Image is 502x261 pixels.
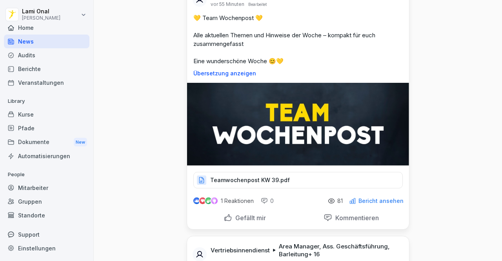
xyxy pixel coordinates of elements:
img: inspiring [211,197,218,204]
a: Veranstaltungen [4,76,89,89]
div: 0 [261,197,274,205]
a: Standorte [4,208,89,222]
p: Library [4,95,89,108]
div: Dokumente [4,135,89,150]
a: Berichte [4,62,89,76]
p: Gefällt mir [232,214,266,222]
a: Pfade [4,121,89,135]
p: Übersetzung anzeigen [193,70,403,77]
p: People [4,168,89,181]
img: celebrate [205,197,212,204]
a: News [4,35,89,48]
p: Teamwochenpost KW 39.pdf [210,176,290,184]
div: New [74,138,87,147]
p: 1 Reaktionen [221,198,254,204]
p: Bericht ansehen [358,198,404,204]
p: vor 55 Minuten [211,1,244,7]
img: ewtvqk6a823d2k4h6wk8o3kf.png [187,83,409,166]
img: like [193,198,200,204]
p: 💛 Team Wochenpost 💛 Alle aktuellen Themen und Hinweise der Woche – kompakt für euch zusammengefas... [193,14,403,66]
div: Support [4,228,89,241]
p: Lami Onal [22,8,60,15]
p: Vertriebsinnendienst [211,246,270,254]
img: love [200,198,206,204]
a: Automatisierungen [4,149,89,163]
p: 81 [337,198,343,204]
p: [PERSON_NAME] [22,15,60,21]
p: Kommentieren [332,214,379,222]
a: Audits [4,48,89,62]
a: DokumenteNew [4,135,89,150]
a: Kurse [4,108,89,121]
a: Gruppen [4,195,89,208]
p: Bearbeitet [248,1,267,7]
a: Home [4,21,89,35]
a: Teamwochenpost KW 39.pdf [193,179,403,186]
a: Mitarbeiter [4,181,89,195]
a: Einstellungen [4,241,89,255]
p: Area Manager, Ass. Geschäftsführung, Barleitung + 16 [279,243,400,258]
